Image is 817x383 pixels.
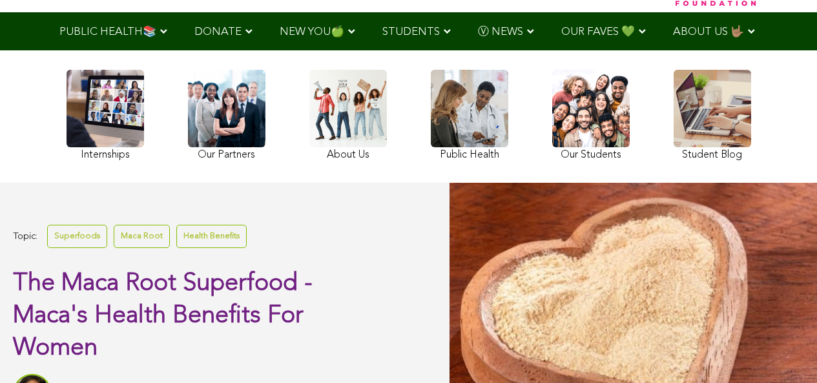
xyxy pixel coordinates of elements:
[41,12,777,50] div: Navigation Menu
[752,321,817,383] iframe: Chat Widget
[561,26,635,37] span: OUR FAVES 💚
[382,26,440,37] span: STUDENTS
[59,26,156,37] span: PUBLIC HEALTH📚
[280,26,344,37] span: NEW YOU🍏
[673,26,744,37] span: ABOUT US 🤟🏽
[13,271,313,360] span: The Maca Root Superfood - Maca's Health Benefits For Women
[47,225,107,247] a: Superfoods
[176,225,247,247] a: Health Benefits
[478,26,523,37] span: Ⓥ NEWS
[13,228,37,245] span: Topic:
[114,225,170,247] a: Maca Root
[194,26,242,37] span: DONATE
